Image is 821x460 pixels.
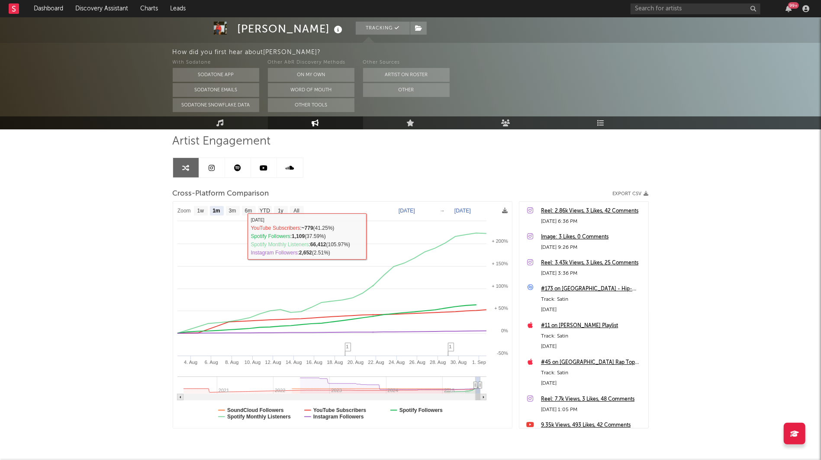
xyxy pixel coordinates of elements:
text: 6. Aug [204,360,218,365]
text: 16. Aug [306,360,322,365]
div: Other A&R Discovery Methods [268,58,354,68]
button: Sodatone Snowflake Data [173,98,259,112]
text: → [440,208,445,214]
a: 9.35k Views, 493 Likes, 42 Comments [541,420,644,431]
text: 1w [197,208,204,214]
span: 1 [449,344,452,349]
text: Spotify Monthly Listeners [227,414,291,420]
text: 20. Aug [347,360,363,365]
text: 14. Aug [286,360,302,365]
div: Track: Satin [541,294,644,305]
text: 30. Aug [450,360,466,365]
button: Tracking [356,22,410,35]
div: [DATE] 1:05 PM [541,405,644,415]
text: + 50% [494,306,508,311]
button: 99+ [786,5,792,12]
input: Search for artists [631,3,760,14]
text: 10. Aug [244,360,260,365]
span: Artist Engagement [173,136,271,147]
div: Track: Satin [541,331,644,341]
text: [DATE] [399,208,415,214]
button: Artist on Roster [363,68,450,82]
text: 8. Aug [225,360,238,365]
text: 6m [245,208,252,214]
text: + 100% [492,283,508,289]
button: Sodatone Emails [173,83,259,97]
text: 26. Aug [409,360,425,365]
div: [DATE] 3:36 PM [541,268,644,279]
a: #173 on [GEOGRAPHIC_DATA] - Hip-Hop/Rap [541,284,644,294]
text: SoundCloud Followers [227,407,284,413]
button: Export CSV [613,191,649,196]
text: YouTube Subscribers [313,407,366,413]
div: [DATE] 6:36 PM [541,216,644,227]
button: Other Tools [268,98,354,112]
a: Reel: 7.7k Views, 3 Likes, 48 Comments [541,394,644,405]
text: + 200% [492,238,508,244]
div: Track: Satin [541,368,644,378]
text: + 150% [492,261,508,266]
div: [DATE] [541,378,644,389]
text: [DATE] [454,208,471,214]
text: 3m [229,208,236,214]
div: [DATE] [541,305,644,315]
div: Other Sources [363,58,450,68]
text: 24. Aug [389,360,405,365]
button: Sodatone App [173,68,259,82]
button: On My Own [268,68,354,82]
span: Cross-Platform Comparison [173,189,269,199]
button: Other [363,83,450,97]
text: YTD [259,208,270,214]
a: Image: 3 Likes, 0 Comments [541,232,644,242]
text: 22. Aug [368,360,384,365]
text: 0% [501,328,508,333]
text: -50% [497,351,508,356]
a: #11 on [PERSON_NAME] Playlist [541,321,644,331]
button: Word Of Mouth [268,83,354,97]
text: 18. Aug [327,360,343,365]
a: Reel: 3.43k Views, 3 Likes, 25 Comments [541,258,644,268]
text: Instagram Followers [313,414,364,420]
text: 4. Aug [184,360,197,365]
div: [DATE] 9:26 PM [541,242,644,253]
div: 99 + [788,2,799,9]
a: #45 on [GEOGRAPHIC_DATA] Rap Top 200 [541,357,644,368]
div: [PERSON_NAME] [238,22,345,36]
span: 1 [346,344,349,349]
div: [DATE] [541,341,644,352]
text: 1y [278,208,283,214]
text: All [293,208,299,214]
text: 28. Aug [430,360,446,365]
text: Zoom [177,208,191,214]
div: With Sodatone [173,58,259,68]
text: 1. Sep [472,360,486,365]
text: 12. Aug [265,360,281,365]
a: Reel: 2.86k Views, 3 Likes, 42 Comments [541,206,644,216]
text: Spotify Followers [399,407,442,413]
text: 1m [212,208,220,214]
